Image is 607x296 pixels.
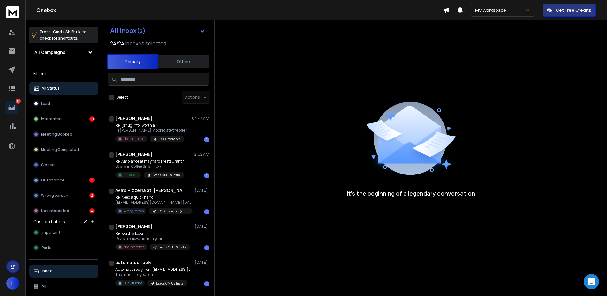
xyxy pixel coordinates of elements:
[347,189,475,198] p: It’s the beginning of a legendary conversation
[6,6,19,18] img: logo
[584,274,599,289] div: Open Intercom Messenger
[42,86,60,91] p: All Status
[204,173,209,178] div: 1
[195,260,209,265] p: [DATE]
[41,162,55,167] p: Closed
[29,69,98,78] h3: Filters
[16,99,21,104] p: 18
[193,152,209,157] p: 12:02 AM
[29,280,98,293] button: All
[115,272,192,277] p: Thank You for your e-mail.
[115,151,152,158] h1: [PERSON_NAME]
[204,209,209,214] div: 1
[125,40,166,47] h3: Inboxes selected
[115,164,184,169] p: Solara in Coffee Small How
[158,209,188,214] p: US Outscraper (new approach)
[115,115,152,122] h1: [PERSON_NAME]
[6,277,19,290] button: L
[153,173,180,178] p: Leads CM US Insta
[29,46,98,59] button: All Campaigns
[41,147,79,152] p: Meeting Completed
[159,245,186,250] p: Leads CM US Insta
[89,208,95,213] div: 4
[556,7,591,13] p: Get Free Credits
[195,224,209,229] p: [DATE]
[115,128,187,133] p: Hi [PERSON_NAME], Appreciate the offer,
[204,245,209,250] div: 1
[115,236,190,241] p: Please remove us from your
[115,259,152,266] h1: automated reply
[29,128,98,141] button: Meeting Booked
[105,24,210,37] button: All Inbox(s)
[124,281,142,285] p: Out Of Office
[543,4,596,17] button: Get Free Credits
[41,116,62,122] p: Interested
[34,49,65,56] h1: All Campaigns
[42,269,52,274] p: Inbox
[29,226,98,239] button: important
[89,116,95,122] div: 10
[124,209,144,213] p: Wrong Person
[40,29,87,41] p: Press to check for shortcuts.
[41,208,69,213] p: Not Interested
[41,193,68,198] p: Wrong person
[156,281,184,286] p: Leads CM US Insta
[158,55,209,69] button: Others
[204,281,209,286] div: 1
[110,40,124,47] span: 24 / 24
[115,159,184,164] p: Re: Ambiance at maynards restaurant?
[29,97,98,110] button: Lead
[29,189,98,202] button: Wrong person2
[52,28,81,35] span: Cmd + Shift + k
[192,116,209,121] p: 04:47 AM
[124,173,139,177] p: Important
[5,101,18,114] a: 18
[159,137,180,142] p: US Outscraper
[29,159,98,171] button: Closed
[29,82,98,95] button: All Status
[29,174,98,187] button: Out of office1
[115,267,192,272] p: Automatic reply from [EMAIL_ADDRESS][DOMAIN_NAME]
[115,187,186,194] h1: Ava's Pizzeria St. [PERSON_NAME]
[115,200,192,205] p: [EMAIL_ADDRESS][DOMAIN_NAME] [DATE][DATE],
[117,95,128,100] label: Select
[115,223,152,230] h1: [PERSON_NAME]
[29,204,98,217] button: Not Interested4
[41,132,72,137] p: Meeting Booked
[115,123,187,128] p: Re: [snug info] worth a
[89,178,95,183] div: 1
[115,195,192,200] p: Re: Need a quick hand
[29,265,98,277] button: Inbox
[110,27,146,34] h1: All Inbox(s)
[29,113,98,125] button: Interested10
[42,230,60,235] span: important
[42,284,46,289] p: All
[89,193,95,198] div: 2
[41,178,64,183] p: Out of office
[195,188,209,193] p: [DATE]
[42,245,53,250] span: Portal
[204,137,209,142] div: 1
[115,231,190,236] p: Re: worth a look?
[124,137,145,141] p: Not Interested
[107,54,158,69] button: Primary
[29,143,98,156] button: Meeting Completed
[36,6,443,14] h1: Onebox
[475,7,509,13] p: My Workspace
[33,218,65,225] h3: Custom Labels
[124,245,145,249] p: Not Interested
[41,101,50,106] p: Lead
[29,241,98,254] button: Portal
